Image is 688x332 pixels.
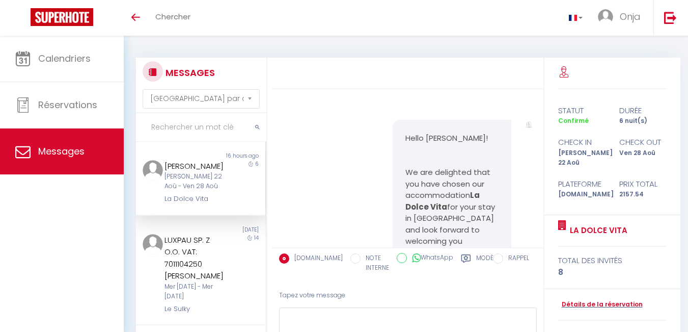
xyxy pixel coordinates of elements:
div: Ven 28 Aoû [612,148,673,168]
div: [PERSON_NAME] 22 Aoû [551,148,612,168]
p: We are delighted that you have chosen our accommodation for your stay in [GEOGRAPHIC_DATA] and lo... [405,167,499,259]
a: La Dolce Vita [566,224,627,237]
p: Hello [PERSON_NAME]! [405,133,499,144]
div: 16 hours ago [201,152,265,160]
div: check out [612,136,673,148]
span: 6 [255,160,259,168]
span: Chercher [155,11,190,22]
input: Rechercher un mot clé [136,113,266,142]
div: [PERSON_NAME] 22 Aoû - Ven 28 Aoû [164,172,227,191]
span: Messages [38,145,85,158]
img: logout [664,11,677,24]
span: Confirmé [558,116,589,125]
div: Plateforme [551,178,612,190]
strong: La Dolce Vita [405,190,481,212]
label: WhatsApp [407,253,453,264]
div: La Dolce Vita [164,194,227,204]
label: RAPPEL [503,253,529,265]
label: NOTE INTERNE [361,253,389,273]
div: total des invités [558,254,667,267]
div: 2157.54 [612,190,673,199]
span: Réservations [38,98,97,111]
div: LUXPAU SP. Z O.O. VAT: 7011104250 [PERSON_NAME] [164,234,227,282]
img: ... [143,234,163,254]
div: check in [551,136,612,148]
label: Modèles [476,253,503,274]
div: [DOMAIN_NAME] [551,190,612,199]
div: 8 [558,266,667,278]
div: 6 nuit(s) [612,116,673,126]
img: ... [143,160,163,181]
div: Prix total [612,178,673,190]
div: Mer [DATE] - Mer [DATE] [164,282,227,301]
a: Détails de la réservation [558,300,643,310]
span: Calendriers [38,52,91,65]
div: Le Sulky [164,304,227,314]
img: Super Booking [31,8,93,26]
span: Onja [620,10,641,23]
h3: MESSAGES [163,61,215,84]
div: statut [551,105,612,117]
img: ... [598,9,613,24]
div: [PERSON_NAME] [164,160,227,172]
div: [DATE] [201,226,265,234]
label: [DOMAIN_NAME] [289,253,343,265]
div: Tapez votre message [279,283,537,308]
span: 14 [254,234,259,242]
div: durée [612,105,673,117]
img: ... [525,121,533,128]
